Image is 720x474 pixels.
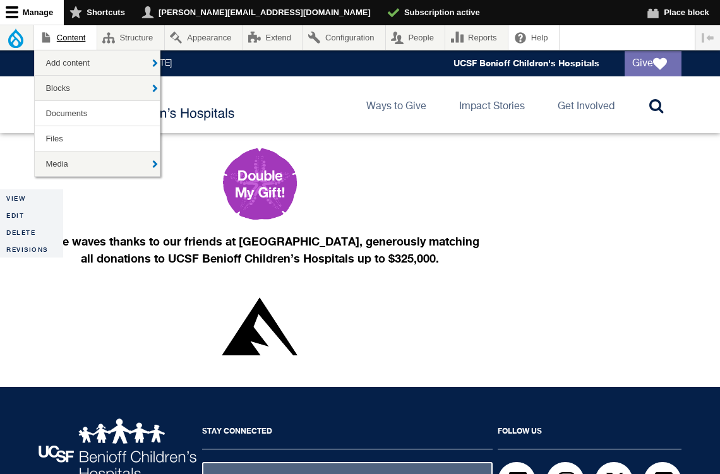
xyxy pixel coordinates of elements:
[35,151,160,176] a: Media
[548,76,625,133] a: Get Involved
[356,76,436,133] a: Ways to Give
[35,76,160,100] a: Blocks
[40,234,479,265] strong: Make waves thanks to our friends at [GEOGRAPHIC_DATA], generously matching all donations to UCSF ...
[165,25,243,50] a: Appearance
[453,58,599,69] a: UCSF Benioff Children's Hospitals
[498,418,681,449] h2: Follow Us
[35,126,160,151] a: Files
[243,25,303,50] a: Extend
[303,25,385,50] a: Configuration
[97,25,164,50] a: Structure
[625,51,681,76] a: Give
[695,25,720,50] button: Vertical orientation
[202,418,493,449] h2: Stay Connected
[223,148,297,220] img: Double my gift
[445,25,508,50] a: Reports
[449,76,535,133] a: Impact Stories
[39,148,481,220] a: Make a gift
[508,25,559,50] a: Help
[222,297,297,355] img: Nexa logo
[386,25,445,50] a: People
[34,25,97,50] a: Content
[35,50,160,75] a: Add content
[35,101,160,126] a: Documents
